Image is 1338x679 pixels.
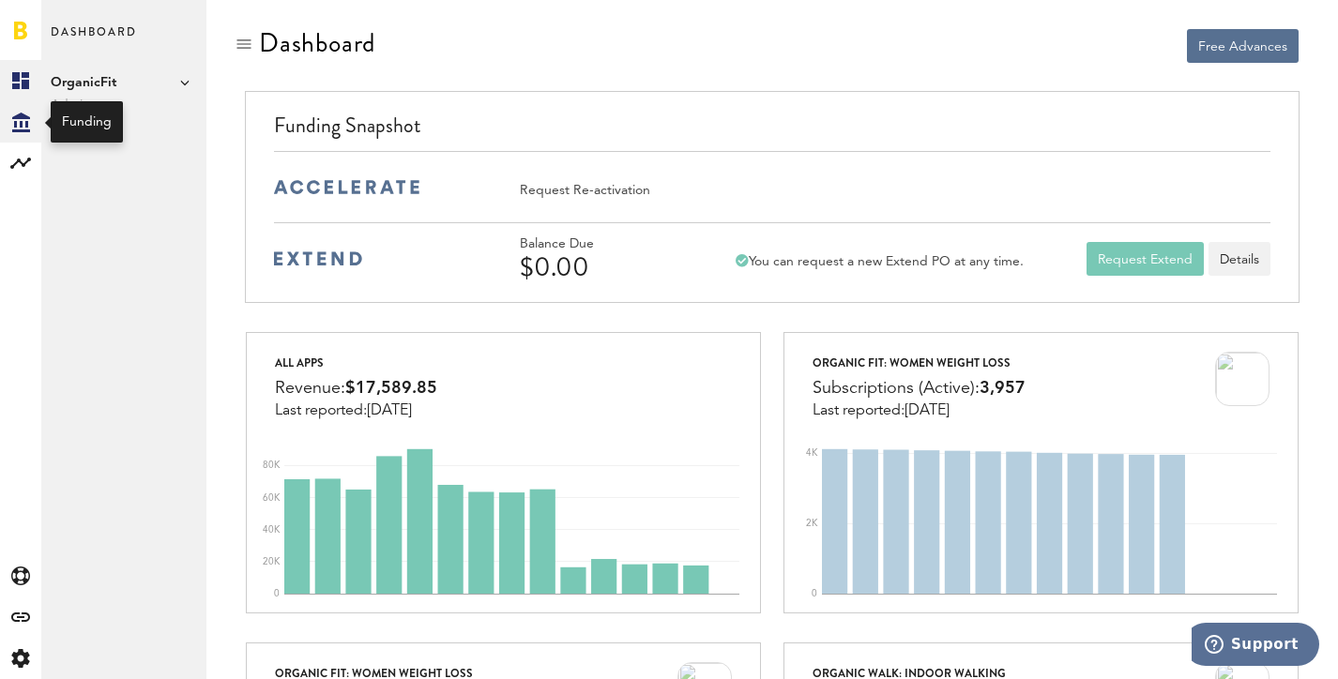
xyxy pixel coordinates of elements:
img: extend-medium-blue-logo.svg [274,251,362,266]
div: Subscriptions (Active): [813,374,1026,402]
text: 40K [263,525,281,535]
a: Details [1209,242,1270,276]
div: Last reported: [275,402,437,419]
button: Request Extend [1087,242,1204,276]
div: Funding [62,113,112,131]
div: Organic Fit: Women Weight Loss [813,352,1026,374]
div: Dashboard [259,28,375,58]
span: OrganicFit [51,71,197,94]
div: Revenue: [275,374,437,402]
span: 3,957 [980,380,1026,397]
text: 80K [263,460,281,470]
div: $0.00 [520,252,698,282]
div: Funding Snapshot [274,111,1270,151]
text: 0 [274,589,280,598]
text: 20K [263,557,281,566]
text: 2K [806,519,818,528]
iframe: Opens a widget where you can find more information [1192,623,1319,670]
text: 60K [263,493,281,503]
text: 0 [812,589,817,598]
div: Last reported: [813,402,1026,419]
span: [DATE] [905,403,950,418]
img: accelerate-medium-blue-logo.svg [274,180,419,194]
span: Dashboard [51,21,137,60]
span: Admin [51,94,197,116]
button: Free Advances [1187,29,1299,63]
div: Request Re-activation [520,182,650,199]
text: 4K [806,448,818,458]
span: [DATE] [367,403,412,418]
div: You can request a new Extend PO at any time. [736,253,1024,270]
span: $17,589.85 [345,380,437,397]
img: 100x100bb_0nmp3T8.jpg [1215,352,1270,406]
div: Balance Due [520,236,698,252]
div: All apps [275,352,437,374]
